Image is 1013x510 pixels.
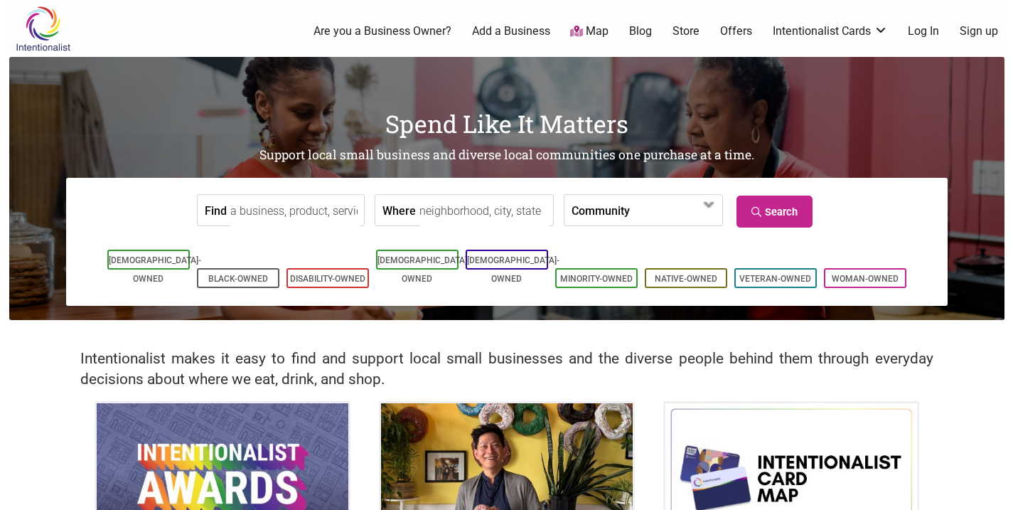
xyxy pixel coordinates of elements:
[109,255,201,284] a: [DEMOGRAPHIC_DATA]-Owned
[560,274,633,284] a: Minority-Owned
[9,107,1004,141] h1: Spend Like It Matters
[736,196,813,228] a: Search
[377,255,470,284] a: [DEMOGRAPHIC_DATA]-Owned
[960,23,998,39] a: Sign up
[419,195,550,227] input: neighborhood, city, state
[739,274,811,284] a: Veteran-Owned
[313,23,451,39] a: Are you a Business Owner?
[832,274,899,284] a: Woman-Owned
[230,195,360,227] input: a business, product, service
[655,274,717,284] a: Native-Owned
[382,195,416,225] label: Where
[720,23,752,39] a: Offers
[572,195,630,225] label: Community
[467,255,559,284] a: [DEMOGRAPHIC_DATA]-Owned
[208,274,268,284] a: Black-Owned
[80,349,933,390] h2: Intentionalist makes it easy to find and support local small businesses and the diverse people be...
[9,147,1004,164] h2: Support local small business and diverse local communities one purchase at a time.
[570,23,609,40] a: Map
[290,274,365,284] a: Disability-Owned
[472,23,550,39] a: Add a Business
[629,23,652,39] a: Blog
[773,23,888,39] a: Intentionalist Cards
[205,195,227,225] label: Find
[908,23,939,39] a: Log In
[672,23,700,39] a: Store
[9,6,77,52] img: Intentionalist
